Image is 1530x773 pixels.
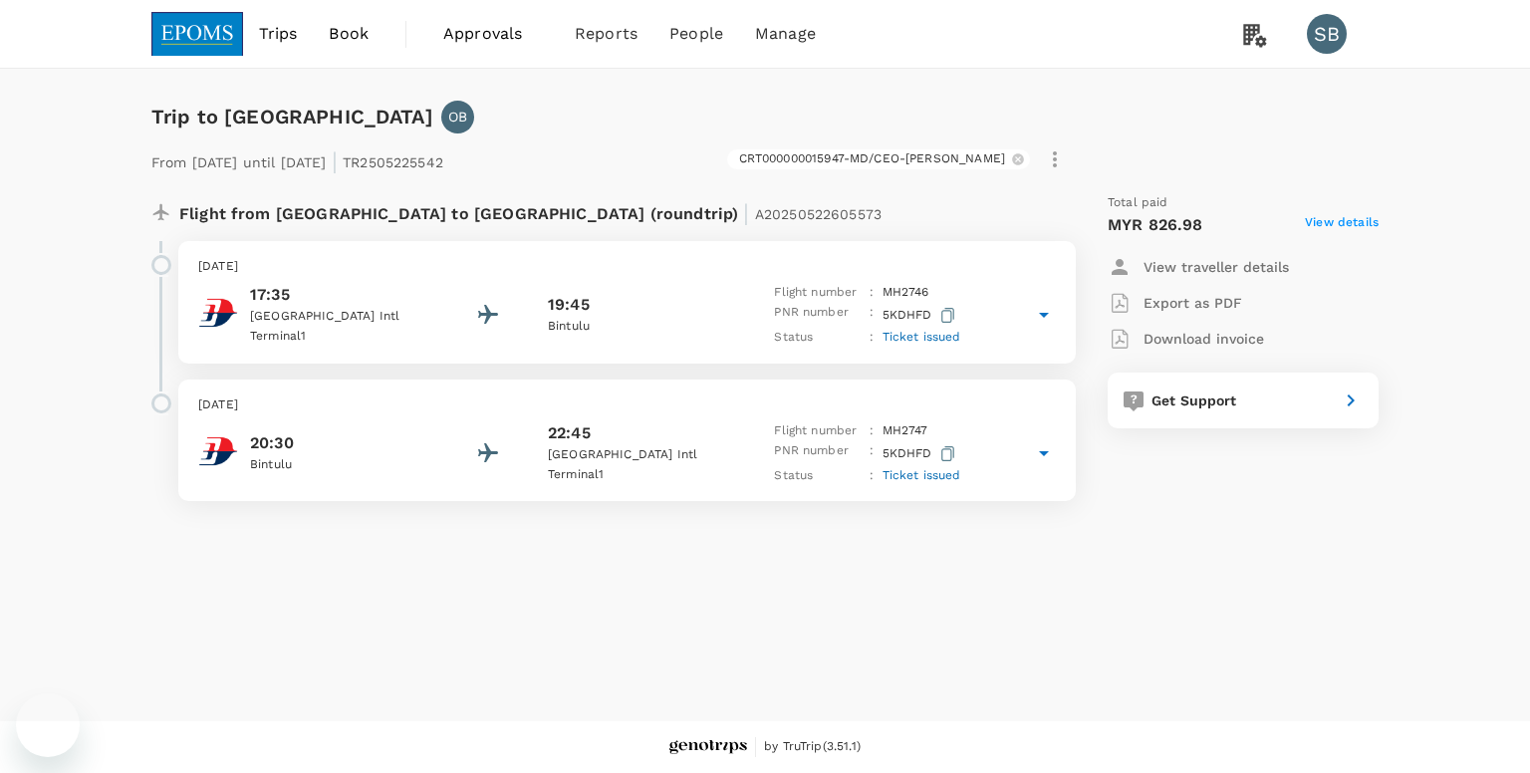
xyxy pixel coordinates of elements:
[727,150,1017,167] span: CRT000000015947-MD/CEO-[PERSON_NAME]
[548,465,727,485] p: Terminal 1
[1144,329,1264,349] p: Download invoice
[883,468,961,482] span: Ticket issued
[1307,14,1347,54] div: SB
[669,740,747,755] img: Genotrips - EPOMS
[755,22,816,46] span: Manage
[250,455,429,475] p: Bintulu
[198,395,1056,415] p: [DATE]
[870,283,874,303] p: :
[1108,285,1242,321] button: Export as PDF
[883,283,929,303] p: MH 2746
[883,441,959,466] p: 5KDHFD
[870,466,874,486] p: :
[774,303,862,328] p: PNR number
[870,441,874,466] p: :
[669,22,723,46] span: People
[1108,193,1168,213] span: Total paid
[764,737,861,757] span: by TruTrip ( 3.51.1 )
[883,330,961,344] span: Ticket issued
[774,421,862,441] p: Flight number
[1108,213,1203,237] p: MYR 826.98
[727,149,1030,169] div: CRT000000015947-MD/CEO-[PERSON_NAME]
[743,199,749,227] span: |
[1108,249,1289,285] button: View traveller details
[250,283,429,307] p: 17:35
[151,12,243,56] img: EPOMS SDN BHD
[548,421,591,445] p: 22:45
[1144,257,1289,277] p: View traveller details
[575,22,637,46] span: Reports
[1144,293,1242,313] p: Export as PDF
[16,693,80,757] iframe: Button to launch messaging window
[548,317,727,337] p: Bintulu
[548,445,727,465] p: [GEOGRAPHIC_DATA] Intl
[1151,392,1237,408] span: Get Support
[329,22,369,46] span: Book
[774,283,862,303] p: Flight number
[883,303,959,328] p: 5KDHFD
[179,193,882,229] p: Flight from [GEOGRAPHIC_DATA] to [GEOGRAPHIC_DATA] (roundtrip)
[151,101,433,132] h6: Trip to [GEOGRAPHIC_DATA]
[870,328,874,348] p: :
[870,303,874,328] p: :
[448,107,467,127] p: OB
[250,431,429,455] p: 20:30
[1108,321,1264,357] button: Download invoice
[198,257,1056,277] p: [DATE]
[870,421,874,441] p: :
[259,22,298,46] span: Trips
[1305,213,1379,237] span: View details
[774,441,862,466] p: PNR number
[250,327,429,347] p: Terminal 1
[774,466,862,486] p: Status
[755,206,882,222] span: A20250522605573
[883,421,928,441] p: MH 2747
[250,307,429,327] p: [GEOGRAPHIC_DATA] Intl
[198,293,238,333] img: Malaysia Airlines
[198,431,238,471] img: Malaysia Airlines
[774,328,862,348] p: Status
[443,22,543,46] span: Approvals
[332,147,338,175] span: |
[151,141,443,177] p: From [DATE] until [DATE] TR2505225542
[548,293,590,317] p: 19:45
